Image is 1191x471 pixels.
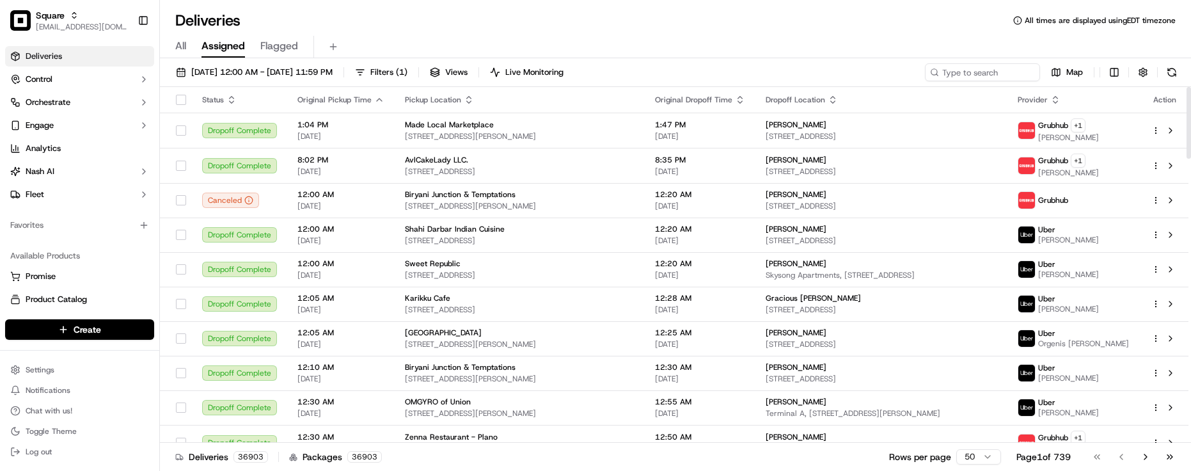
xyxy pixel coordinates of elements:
span: Grubhub [1038,433,1068,443]
div: Action [1151,95,1178,105]
button: Views [424,63,473,81]
span: Grubhub [1038,156,1068,166]
div: Available Products [5,246,154,266]
button: Filters(1) [349,63,413,81]
span: 1:47 PM [655,120,745,130]
a: Analytics [5,138,154,159]
span: 12:00 AM [297,224,384,234]
span: [DATE] [297,166,384,177]
span: Orgenis [PERSON_NAME] [1038,339,1129,349]
span: [STREET_ADDRESS][PERSON_NAME] [405,339,635,349]
button: Refresh [1163,63,1181,81]
span: [PERSON_NAME] [766,362,826,372]
img: uber-new-logo.jpeg [1018,365,1035,381]
button: +1 [1071,431,1085,445]
button: Create [5,319,154,340]
button: Engage [5,115,154,136]
span: Zenna Restaurant - Plano [405,432,498,442]
span: [DATE] [655,235,745,246]
span: Uber [1038,259,1055,269]
span: [STREET_ADDRESS] [766,201,997,211]
button: Map [1045,63,1089,81]
button: Settings [5,361,154,379]
span: Filters [370,67,407,78]
button: Notifications [5,381,154,399]
span: Analytics [26,143,61,154]
span: [PERSON_NAME] [1038,269,1099,280]
span: Uber [1038,397,1055,408]
button: Control [5,69,154,90]
span: [STREET_ADDRESS] [405,305,635,315]
span: [PERSON_NAME] [766,189,826,200]
img: uber-new-logo.jpeg [1018,399,1035,416]
span: Original Pickup Time [297,95,372,105]
button: Orchestrate [5,92,154,113]
img: 5e692f75ce7d37001a5d71f1 [1018,192,1035,209]
span: 8:35 PM [655,155,745,165]
span: OMGYRO of Union [405,397,471,407]
div: Canceled [202,193,259,208]
p: Rows per page [889,451,951,463]
img: 5e692f75ce7d37001a5d71f1 [1018,122,1035,139]
span: [PERSON_NAME] [1038,304,1099,314]
span: [STREET_ADDRESS] [766,235,997,246]
span: Uber [1038,363,1055,373]
span: [DATE] [297,235,384,246]
span: [STREET_ADDRESS] [766,339,997,349]
span: [DATE] [655,408,745,419]
span: Shahi Darbar Indian Cuisine [405,224,505,234]
span: Terminal A, [STREET_ADDRESS][PERSON_NAME] [766,408,997,419]
div: Packages [289,451,382,463]
span: [STREET_ADDRESS] [405,166,635,177]
span: Provider [1018,95,1048,105]
span: Log out [26,447,52,457]
span: [DATE] [297,305,384,315]
span: [PERSON_NAME] [766,328,826,338]
span: ( 1 ) [396,67,407,78]
span: 12:30 AM [297,432,384,442]
button: Square [36,9,65,22]
span: [PERSON_NAME] [1038,132,1099,143]
span: [STREET_ADDRESS][PERSON_NAME] [405,131,635,141]
span: 12:28 AM [655,293,745,303]
span: Deliveries [26,51,62,62]
span: Grubhub [1038,120,1068,131]
span: [DATE] [297,131,384,141]
span: [PERSON_NAME] [766,224,826,234]
span: [PERSON_NAME] [766,397,826,407]
img: 5e692f75ce7d37001a5d71f1 [1018,157,1035,174]
span: Skysong Apartments, [STREET_ADDRESS] [766,270,997,280]
span: 12:30 AM [297,397,384,407]
span: 12:20 AM [655,224,745,234]
span: [STREET_ADDRESS] [766,374,997,384]
span: Engage [26,120,54,131]
span: AvlCakeLady LLC. [405,155,468,165]
h1: Deliveries [175,10,241,31]
span: 12:20 AM [655,189,745,200]
button: [EMAIL_ADDRESS][DOMAIN_NAME] [36,22,127,32]
span: [PERSON_NAME] [1038,408,1099,418]
span: 12:00 AM [297,189,384,200]
span: 1:04 PM [297,120,384,130]
span: Orchestrate [26,97,70,108]
span: Sweet Republic [405,259,461,269]
span: Uber [1038,328,1055,339]
span: Map [1066,67,1083,78]
span: Assigned [201,38,245,54]
span: Notifications [26,385,70,395]
button: SquareSquare[EMAIL_ADDRESS][DOMAIN_NAME] [5,5,132,36]
input: Type to search [925,63,1040,81]
span: Product Catalog [26,294,87,305]
span: 12:50 AM [655,432,745,442]
a: Product Catalog [10,294,149,305]
img: 5e692f75ce7d37001a5d71f1 [1018,435,1035,451]
span: [DATE] [655,270,745,280]
span: Toggle Theme [26,426,77,436]
span: [DATE] [297,270,384,280]
span: [DATE] [297,374,384,384]
span: [STREET_ADDRESS][PERSON_NAME] [405,201,635,211]
span: Control [26,74,52,85]
span: [PERSON_NAME] [766,120,826,130]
